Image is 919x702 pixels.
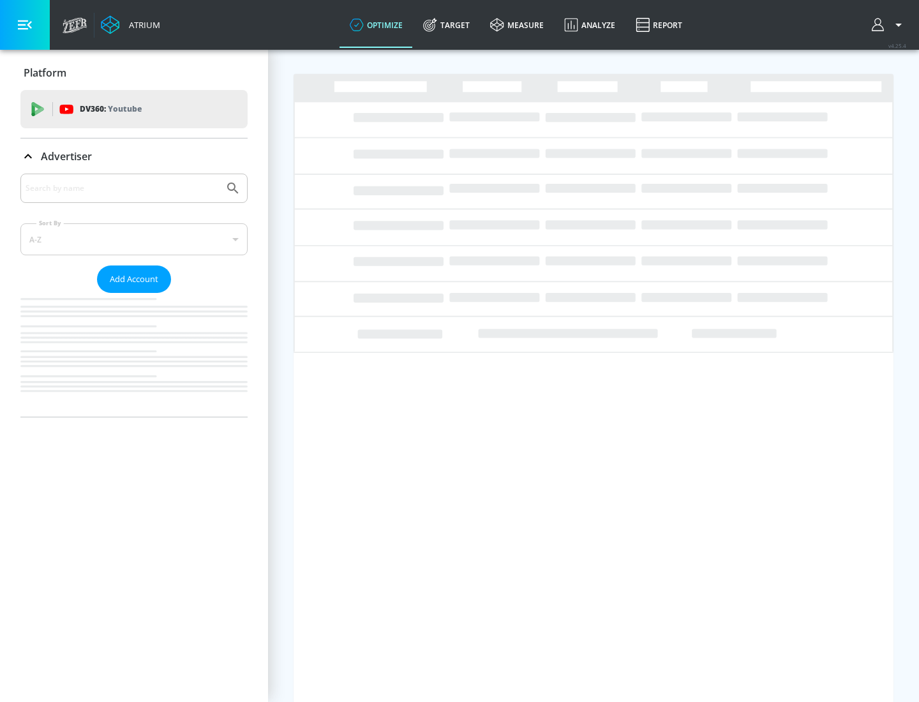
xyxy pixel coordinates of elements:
a: Target [413,2,480,48]
p: DV360: [80,102,142,116]
span: v 4.25.4 [888,42,906,49]
a: measure [480,2,554,48]
div: Atrium [124,19,160,31]
p: Platform [24,66,66,80]
div: A-Z [20,223,248,255]
a: optimize [340,2,413,48]
div: DV360: Youtube [20,90,248,128]
p: Youtube [108,102,142,116]
label: Sort By [36,219,64,227]
nav: list of Advertiser [20,293,248,417]
span: Add Account [110,272,158,287]
p: Advertiser [41,149,92,163]
div: Advertiser [20,138,248,174]
a: Atrium [101,15,160,34]
a: Analyze [554,2,625,48]
input: Search by name [26,180,219,197]
div: Advertiser [20,174,248,417]
div: Platform [20,55,248,91]
button: Add Account [97,265,171,293]
a: Report [625,2,692,48]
